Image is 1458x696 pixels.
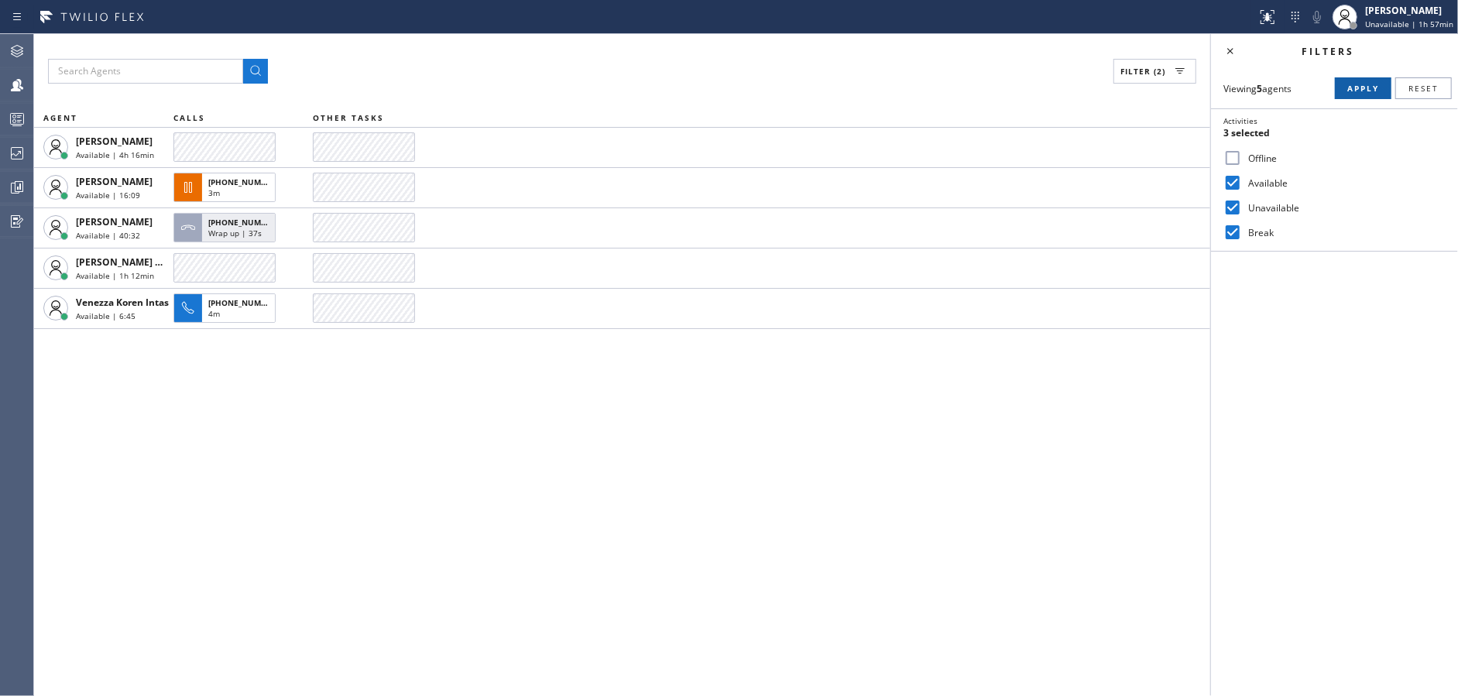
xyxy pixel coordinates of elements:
button: Mute [1306,6,1328,28]
span: [PHONE_NUMBER] [208,297,279,308]
label: Unavailable [1242,201,1446,214]
label: Available [1242,177,1446,190]
div: Activities [1223,115,1446,126]
button: Apply [1335,77,1391,99]
span: Viewing agents [1223,82,1292,95]
button: [PHONE_NUMBER]3m [173,168,280,207]
label: Offline [1242,152,1446,165]
span: OTHER TASKS [313,112,384,123]
span: [PERSON_NAME] [76,215,153,228]
span: 3m [208,187,220,198]
span: Available | 16:09 [76,190,140,201]
div: [PERSON_NAME] [1365,4,1453,17]
span: AGENT [43,112,77,123]
button: [PHONE_NUMBER]4m [173,289,280,327]
span: Unavailable | 1h 57min [1365,19,1453,29]
span: 4m [208,308,220,319]
span: Filter (2) [1120,66,1165,77]
span: Venezza Koren Intas [76,296,169,309]
span: Apply [1347,83,1379,94]
span: Reset [1408,83,1439,94]
button: Reset [1395,77,1452,99]
button: [PHONE_NUMBER]Wrap up | 37s [173,208,280,247]
span: [PERSON_NAME] Guingos [76,255,193,269]
span: Available | 1h 12min [76,270,154,281]
span: Available | 4h 16min [76,149,154,160]
span: [PERSON_NAME] [76,135,153,148]
span: 3 selected [1223,126,1270,139]
label: Break [1242,226,1446,239]
span: Wrap up | 37s [208,228,262,238]
span: [PERSON_NAME] [76,175,153,188]
input: Search Agents [48,59,243,84]
span: CALLS [173,112,205,123]
span: Available | 40:32 [76,230,140,241]
strong: 5 [1257,82,1262,95]
span: Filters [1302,45,1355,58]
span: [PHONE_NUMBER] [208,177,279,187]
span: [PHONE_NUMBER] [208,217,279,228]
button: Filter (2) [1113,59,1196,84]
span: Available | 6:45 [76,310,136,321]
